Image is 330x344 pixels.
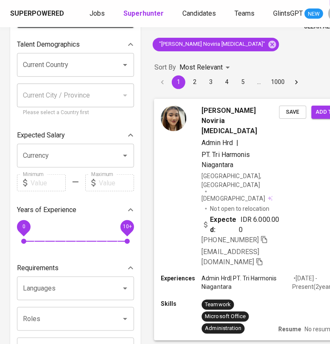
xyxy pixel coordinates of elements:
[210,204,269,213] p: Not open to relocation
[252,78,266,86] div: …
[23,109,128,117] p: Please select a Country first
[161,106,186,131] img: 2aa7a45120c1bd2c098cc3b164cc3a8b.jpeg
[22,224,25,230] span: 0
[153,38,279,51] div: "[PERSON_NAME] Noviria [MEDICAL_DATA]"
[202,139,233,147] span: Admin Hrd
[10,9,64,19] div: Superpowered
[268,76,287,89] button: Go to page 1000
[17,36,134,53] div: Talent Demographics
[278,325,301,333] p: Resume
[89,9,105,17] span: Jobs
[273,8,323,19] a: GlintsGPT NEW
[179,62,223,73] p: Most Relevant
[17,39,80,50] p: Talent Demographics
[305,10,323,18] span: NEW
[179,60,233,76] div: Most Relevant
[290,76,303,89] button: Go to next page
[17,205,76,215] p: Years of Experience
[123,9,164,17] b: Superhunter
[235,8,256,19] a: Teams
[161,299,201,308] p: Skills
[10,9,66,19] a: Superpowered
[182,9,216,17] span: Candidates
[202,248,259,266] span: [EMAIL_ADDRESS][DOMAIN_NAME]
[188,76,201,89] button: Go to page 2
[210,215,239,235] b: Expected:
[202,106,280,136] span: [PERSON_NAME] Noviria [MEDICAL_DATA]
[205,313,246,321] div: Microsoft Office
[119,150,131,162] button: Open
[17,201,134,218] div: Years of Experience
[17,263,59,273] p: Requirements
[17,127,134,144] div: Expected Salary
[205,324,241,333] div: Administration
[202,194,266,202] span: [DEMOGRAPHIC_DATA]
[17,260,134,277] div: Requirements
[172,76,185,89] button: page 1
[202,215,280,235] div: IDR 6.000.000
[154,76,305,89] nav: pagination navigation
[204,76,218,89] button: Go to page 3
[161,274,201,282] p: Experiences
[182,8,218,19] a: Candidates
[119,313,131,325] button: Open
[236,138,238,148] span: |
[89,8,106,19] a: Jobs
[202,172,280,189] div: [GEOGRAPHIC_DATA], [GEOGRAPHIC_DATA]
[236,76,250,89] button: Go to page 5
[154,62,176,73] p: Sort By
[17,130,65,140] p: Expected Salary
[119,282,131,294] button: Open
[283,107,302,117] span: Save
[123,8,165,19] a: Superhunter
[202,274,293,291] p: Admin Hrd | PT. Tri Harmonis Niagantara
[123,224,131,230] span: 10+
[220,76,234,89] button: Go to page 4
[153,40,270,48] span: "[PERSON_NAME] Noviria [MEDICAL_DATA]"
[273,9,303,17] span: GlintsGPT
[279,106,306,119] button: Save
[235,9,254,17] span: Teams
[202,236,259,244] span: [PHONE_NUMBER]
[202,151,250,169] span: PT. Tri Harmonis Niagantara
[99,174,134,191] input: Value
[119,59,131,71] button: Open
[205,301,231,309] div: Teamwork
[31,174,66,191] input: Value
